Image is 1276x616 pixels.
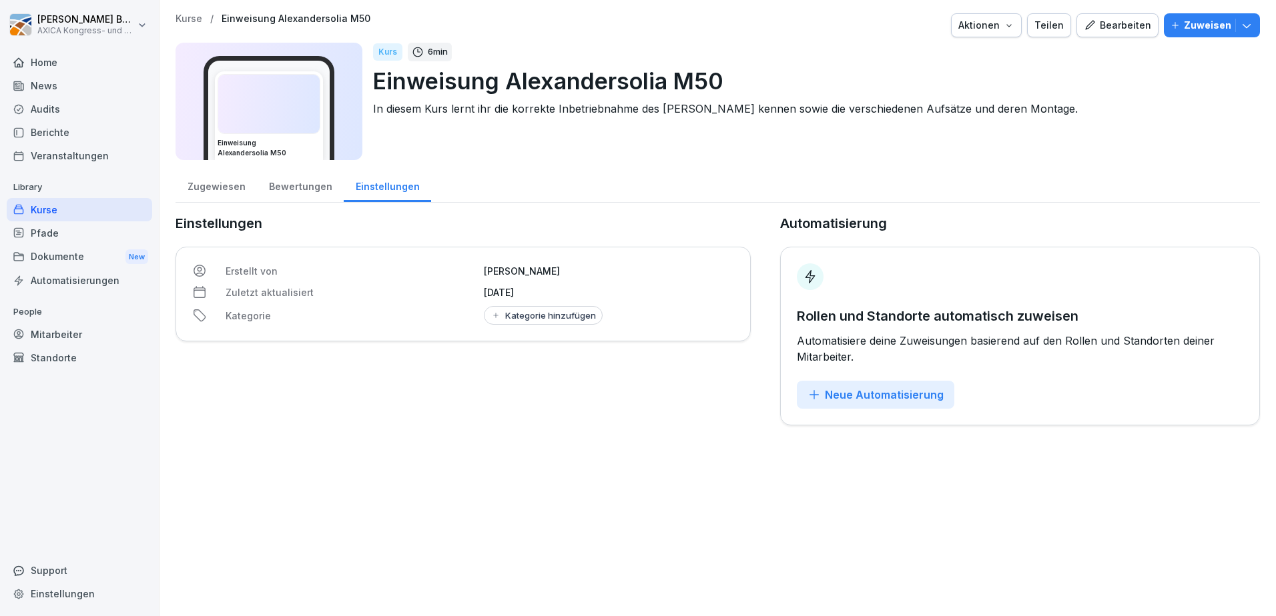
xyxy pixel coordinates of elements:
[780,213,887,233] p: Automatisierung
[7,269,152,292] a: Automatisierungen
[7,221,152,245] a: Pfade
[797,306,1243,326] p: Rollen und Standorte automatisch zuweisen
[7,346,152,369] a: Standorte
[1084,18,1151,33] div: Bearbeiten
[958,18,1014,33] div: Aktionen
[373,101,1249,117] p: In diesem Kurs lernt ihr die korrekte Inbetriebnahme des [PERSON_NAME] kennen sowie die verschied...
[808,387,944,402] div: Neue Automatisierung
[226,264,476,278] p: Erstellt von
[7,121,152,144] a: Berichte
[951,13,1022,37] button: Aktionen
[37,26,135,35] p: AXICA Kongress- und Tagungszentrum Pariser Platz 3 GmbH
[7,177,152,198] p: Library
[176,168,257,202] a: Zugewiesen
[797,333,1243,365] p: Automatisiere deine Zuweisungen basierend auf den Rollen und Standorten deiner Mitarbeiter.
[428,45,448,59] p: 6 min
[7,245,152,269] div: Dokumente
[226,309,476,323] p: Kategorie
[373,64,1249,98] p: Einweisung Alexandersolia M50
[7,74,152,97] a: News
[484,306,603,325] button: Kategorie hinzufügen
[7,97,152,121] a: Audits
[37,14,135,25] p: [PERSON_NAME] Buttgereit
[176,13,202,25] a: Kurse
[210,13,214,25] p: /
[1034,18,1064,33] div: Teilen
[373,43,402,61] div: Kurs
[7,582,152,605] a: Einstellungen
[226,285,476,299] p: Zuletzt aktualisiert
[7,51,152,74] a: Home
[7,144,152,167] a: Veranstaltungen
[125,249,148,265] div: New
[7,559,152,582] div: Support
[797,381,954,409] button: Neue Automatisierung
[484,264,734,278] p: [PERSON_NAME]
[7,301,152,323] p: People
[1076,13,1159,37] button: Bearbeiten
[1184,18,1231,33] p: Zuweisen
[218,138,320,158] h3: Einweisung Alexandersolia M50
[7,245,152,269] a: DokumenteNew
[344,168,431,202] a: Einstellungen
[222,13,370,25] a: Einweisung Alexandersolia M50
[1027,13,1071,37] button: Teilen
[7,198,152,221] a: Kurse
[491,310,596,321] div: Kategorie hinzufügen
[1164,13,1260,37] button: Zuweisen
[484,285,734,299] p: [DATE]
[257,168,344,202] a: Bewertungen
[176,213,751,233] p: Einstellungen
[7,323,152,346] a: Mitarbeiter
